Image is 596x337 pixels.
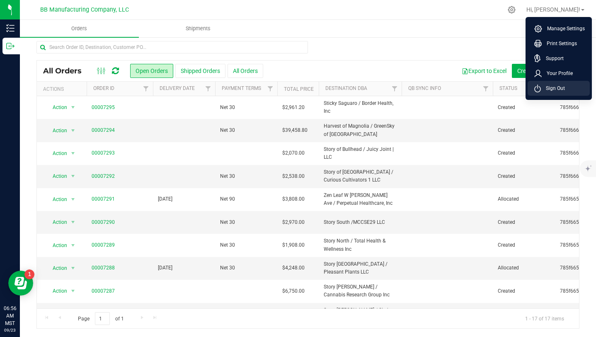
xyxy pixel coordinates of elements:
span: Story South /MCCSE29 LLC [324,218,397,226]
a: 00007293 [92,149,115,157]
span: select [68,194,78,205]
span: Orders [60,25,98,32]
a: Support [534,54,586,63]
a: Total Price [284,86,314,92]
span: select [68,262,78,274]
a: Delivery Date [160,85,195,91]
span: Sign Out [541,84,565,92]
span: select [68,170,78,182]
span: $1,908.00 [282,241,305,249]
span: Hi, [PERSON_NAME]! [526,6,580,13]
a: 00007287 [92,287,115,295]
span: Story of [GEOGRAPHIC_DATA] / Curious Cultivators 1 LLC [324,168,397,184]
div: Manage settings [506,6,517,14]
span: Story North / Total Health & Wellness Inc [324,237,397,253]
span: Your Profile [542,69,573,78]
a: 00007289 [92,241,115,249]
span: select [68,216,78,228]
span: Net 30 [220,126,272,134]
div: Actions [43,86,83,92]
span: Action [45,194,68,205]
span: $2,970.00 [282,218,305,226]
a: 00007288 [92,264,115,272]
span: $4,248.00 [282,264,305,272]
span: All Orders [43,66,90,75]
span: Created [498,241,550,249]
button: Export to Excel [456,64,512,78]
span: Story [PERSON_NAME] / Sixth Street Enterprises, Inc [324,306,397,322]
a: QB Sync Info [408,85,441,91]
span: Net 30 [220,104,272,112]
span: Action [45,148,68,159]
span: Create new order [517,68,561,74]
span: Action [45,125,68,136]
span: Created [498,149,550,157]
p: 06:56 AM MST [4,305,16,327]
span: $6,750.00 [282,287,305,295]
span: Created [498,172,550,180]
a: Filter [479,82,493,96]
span: Net 30 [220,241,272,249]
span: Allocated [498,195,550,203]
span: Created [498,287,550,295]
span: Sticky Saguaro / Border Health, Inc [324,99,397,115]
span: Harvest of Magnolia / GreenSky of [GEOGRAPHIC_DATA] [324,122,397,138]
span: Print Settings [542,39,577,48]
a: 00007290 [92,218,115,226]
input: 1 [95,312,110,325]
a: 00007295 [92,104,115,112]
span: $2,961.20 [282,104,305,112]
span: [DATE] [158,264,172,272]
button: Shipped Orders [175,64,225,78]
span: [DATE] [158,195,172,203]
span: Action [45,216,68,228]
span: Action [45,240,68,251]
a: 00007291 [92,195,115,203]
a: Orders [20,20,139,37]
inline-svg: Outbound [6,42,15,50]
span: Created [498,104,550,112]
span: Support [541,54,564,63]
span: select [68,148,78,159]
span: Story [GEOGRAPHIC_DATA] / Pleasant Plants LLC [324,260,397,276]
button: Open Orders [130,64,173,78]
span: Page of 1 [71,312,131,325]
span: $2,538.00 [282,172,305,180]
a: 00007294 [92,126,115,134]
span: 1 - 17 of 17 items [518,312,571,325]
span: Zen Leaf W [PERSON_NAME] Ave / Perpetual Healthcare, Inc [324,192,397,207]
span: Created [498,126,550,134]
span: Manage Settings [542,24,585,33]
a: Filter [139,82,153,96]
span: Action [45,285,68,297]
span: select [68,240,78,251]
span: select [68,285,78,297]
a: Filter [201,82,215,96]
span: select [68,125,78,136]
button: All Orders [228,64,263,78]
button: Create new order [512,64,567,78]
a: Status [499,85,517,91]
a: 00007292 [92,172,115,180]
inline-svg: Inventory [6,24,15,32]
p: 09/23 [4,327,16,333]
span: $2,070.00 [282,149,305,157]
span: BB Manufacturing Company, LLC [40,6,129,13]
span: $39,458.80 [282,126,308,134]
span: Net 30 [220,264,272,272]
span: Story of Bullhead / Juicy Joint | LLC [324,145,397,161]
span: Action [45,170,68,182]
span: Story [PERSON_NAME] / Cannabis Research Group Inc [324,283,397,299]
span: Action [45,102,68,113]
a: Filter [264,82,277,96]
span: Action [45,262,68,274]
a: Shipments [139,20,258,37]
li: Sign Out [528,81,590,96]
a: Destination DBA [325,85,367,91]
a: Filter [388,82,402,96]
span: Net 30 [220,218,272,226]
span: select [68,102,78,113]
iframe: Resource center unread badge [24,269,34,279]
input: Search Order ID, Destination, Customer PO... [36,41,308,53]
